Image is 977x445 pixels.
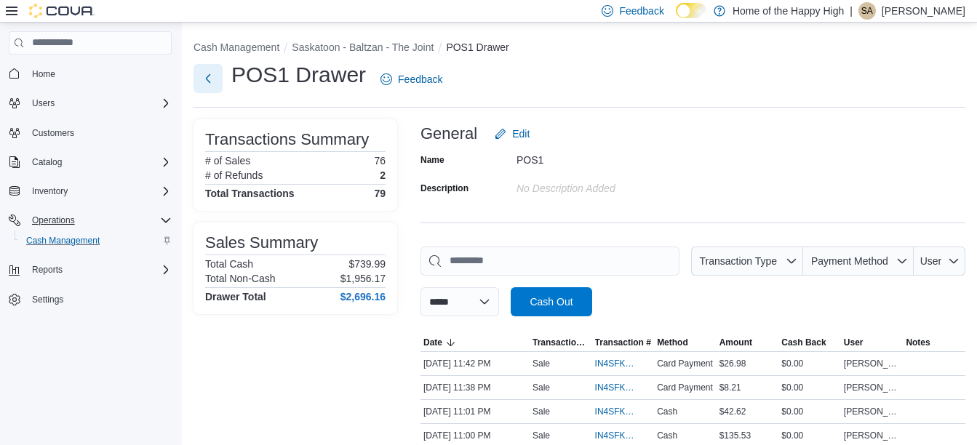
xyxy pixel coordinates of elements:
[778,355,841,372] div: $0.00
[844,430,901,441] span: [PERSON_NAME]
[380,169,386,181] p: 2
[778,403,841,420] div: $0.00
[803,246,914,276] button: Payment Method
[533,430,550,441] p: Sale
[530,334,592,351] button: Transaction Type
[3,210,178,230] button: Operations
[676,18,677,19] span: Dark Mode
[32,97,55,109] span: Users
[194,64,223,93] button: Next
[781,337,826,348] span: Cash Back
[3,122,178,143] button: Customers
[719,337,752,348] span: Amount
[533,382,550,393] p: Sale
[533,358,550,369] p: Sale
[374,188,386,199] h4: 79
[841,334,904,351] button: User
[844,358,901,369] span: [PERSON_NAME]
[15,230,178,251] button: Cash Management
[446,41,509,53] button: POS1 Drawer
[717,334,779,351] button: Amount
[205,169,263,181] h6: # of Refunds
[26,235,100,246] span: Cash Management
[595,337,651,348] span: Transaction #
[657,358,713,369] span: Card Payment
[844,337,864,348] span: User
[654,334,717,351] button: Method
[657,337,688,348] span: Method
[811,255,888,267] span: Payment Method
[205,234,318,252] h3: Sales Summary
[619,4,663,18] span: Feedback
[861,2,873,20] span: SA
[420,125,477,143] h3: General
[398,72,442,87] span: Feedback
[595,406,637,417] span: IN4SFK-18480560
[340,291,386,302] h4: $2,696.16
[882,2,965,20] p: [PERSON_NAME]
[26,183,73,200] button: Inventory
[719,358,746,369] span: $26.98
[850,2,853,20] p: |
[3,181,178,201] button: Inventory
[26,212,81,229] button: Operations
[32,294,63,305] span: Settings
[420,183,468,194] label: Description
[26,291,69,308] a: Settings
[32,215,75,226] span: Operations
[3,260,178,280] button: Reports
[489,119,535,148] button: Edit
[32,156,62,168] span: Catalog
[3,93,178,113] button: Users
[914,246,965,276] button: User
[375,65,448,94] a: Feedback
[858,2,876,20] div: Samantha Andrews
[420,355,530,372] div: [DATE] 11:42 PM
[26,261,68,278] button: Reports
[676,3,706,18] input: Dark Mode
[517,148,711,166] div: POS1
[26,183,172,200] span: Inventory
[719,406,746,417] span: $42.62
[778,427,841,444] div: $0.00
[205,291,266,302] h4: Drawer Total
[691,246,803,276] button: Transaction Type
[32,127,74,139] span: Customers
[26,95,60,112] button: Users
[778,379,841,396] div: $0.00
[420,427,530,444] div: [DATE] 11:00 PM
[657,382,713,393] span: Card Payment
[374,155,386,167] p: 76
[194,40,965,57] nav: An example of EuiBreadcrumbs
[423,337,442,348] span: Date
[3,63,178,84] button: Home
[903,334,965,351] button: Notes
[32,185,68,197] span: Inventory
[420,334,530,351] button: Date
[595,427,652,444] button: IN4SFK-18480558
[595,355,652,372] button: IN4SFK-18480586
[906,337,930,348] span: Notes
[26,212,172,229] span: Operations
[3,152,178,172] button: Catalog
[595,430,637,441] span: IN4SFK-18480558
[205,155,250,167] h6: # of Sales
[205,188,295,199] h4: Total Transactions
[292,41,434,53] button: Saskatoon - Baltzan - The Joint
[657,406,677,417] span: Cash
[26,124,80,142] a: Customers
[420,379,530,396] div: [DATE] 11:38 PM
[26,65,172,83] span: Home
[595,382,637,393] span: IN4SFK-18480582
[719,430,751,441] span: $135.53
[533,337,589,348] span: Transaction Type
[844,406,901,417] span: [PERSON_NAME]
[26,95,172,112] span: Users
[29,4,95,18] img: Cova
[26,290,172,308] span: Settings
[595,403,652,420] button: IN4SFK-18480560
[205,273,276,284] h6: Total Non-Cash
[3,289,178,310] button: Settings
[699,255,777,267] span: Transaction Type
[533,406,550,417] p: Sale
